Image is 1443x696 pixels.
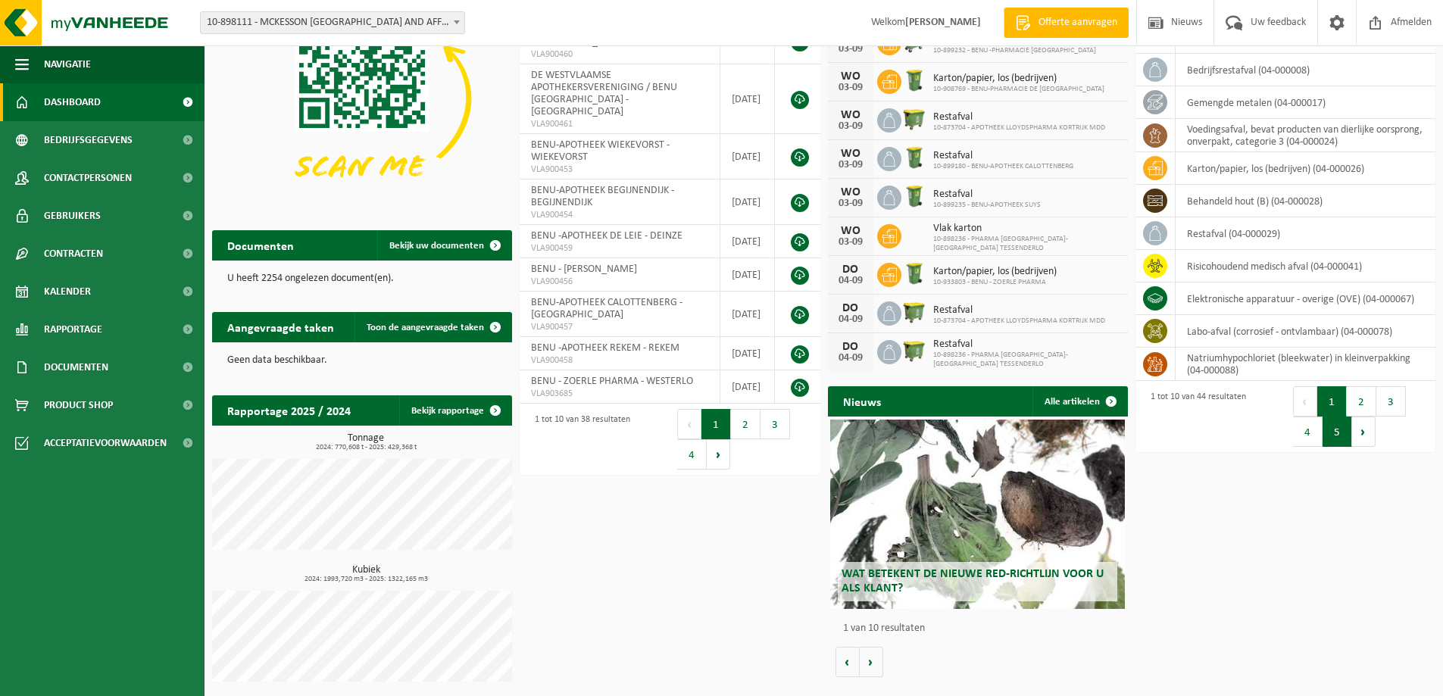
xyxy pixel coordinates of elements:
[531,139,670,163] span: BENU-APOTHEEK WIEKEVORST - WIEKEVORST
[720,292,775,337] td: [DATE]
[701,409,731,439] button: 1
[531,321,708,333] span: VLA900457
[836,148,866,160] div: WO
[1004,8,1129,38] a: Offerte aanvragen
[531,242,708,254] span: VLA900459
[933,266,1057,278] span: Karton/papier, los (bedrijven)
[677,439,707,470] button: 4
[531,354,708,367] span: VLA900458
[901,145,927,170] img: WB-0240-HPE-GN-50
[1176,282,1435,315] td: elektronische apparatuur - overige (OVE) (04-000067)
[44,235,103,273] span: Contracten
[531,48,708,61] span: VLA900460
[836,276,866,286] div: 04-09
[531,297,682,320] span: BENU-APOTHEEK CALOTTENBERG - [GEOGRAPHIC_DATA]
[212,312,349,342] h2: Aangevraagde taken
[1176,119,1435,152] td: voedingsafval, bevat producten van dierlijke oorsprong, onverpakt, categorie 3 (04-000024)
[367,323,484,332] span: Toon de aangevraagde taken
[1176,315,1435,348] td: labo-afval (corrosief - ontvlambaar) (04-000078)
[830,420,1124,609] a: Wat betekent de nieuwe RED-richtlijn voor u als klant?
[220,444,512,451] span: 2024: 770,608 t - 2025: 429,368 t
[901,67,927,93] img: WB-0240-HPE-GN-50
[227,355,497,366] p: Geen data beschikbaar.
[1376,386,1406,417] button: 3
[677,409,701,439] button: Previous
[720,370,775,404] td: [DATE]
[836,186,866,198] div: WO
[901,183,927,209] img: WB-0240-HPE-GN-50
[761,409,790,439] button: 3
[44,83,101,121] span: Dashboard
[720,64,775,134] td: [DATE]
[1176,348,1435,381] td: natriumhypochloriet (bleekwater) in kleinverpakking (04-000088)
[933,150,1073,162] span: Restafval
[836,302,866,314] div: DO
[1176,250,1435,282] td: risicohoudend medisch afval (04-000041)
[720,225,775,258] td: [DATE]
[44,159,132,197] span: Contactpersonen
[842,568,1104,595] span: Wat betekent de nieuwe RED-richtlijn voor u als klant?
[531,70,677,117] span: DE WESTVLAAMSE APOTHEKERSVERENIGING / BENU [GEOGRAPHIC_DATA] - [GEOGRAPHIC_DATA]
[1293,417,1323,447] button: 4
[933,278,1057,287] span: 10-933803 - BENU - ZOERLE PHARMA
[933,162,1073,171] span: 10-899180 - BENU-APOTHEEK CALOTTENBERG
[720,134,775,179] td: [DATE]
[707,439,730,470] button: Next
[1032,386,1126,417] a: Alle artikelen
[836,198,866,209] div: 03-09
[720,179,775,225] td: [DATE]
[531,264,637,275] span: BENU - [PERSON_NAME]
[720,258,775,292] td: [DATE]
[1176,152,1435,185] td: karton/papier, los (bedrijven) (04-000026)
[44,311,102,348] span: Rapportage
[836,109,866,121] div: WO
[531,209,708,221] span: VLA900454
[44,121,133,159] span: Bedrijfsgegevens
[905,17,981,28] strong: [PERSON_NAME]
[836,121,866,132] div: 03-09
[933,317,1105,326] span: 10-873704 - APOTHEEK LLOYDSPHARMA KORTRIJK MDD
[531,164,708,176] span: VLA900453
[836,70,866,83] div: WO
[1293,386,1317,417] button: Previous
[933,235,1120,253] span: 10-898236 - PHARMA [GEOGRAPHIC_DATA]-[GEOGRAPHIC_DATA] TESSENDERLO
[933,223,1120,235] span: Vlak karton
[933,304,1105,317] span: Restafval
[901,261,927,286] img: WB-0240-HPE-GN-50
[836,160,866,170] div: 03-09
[731,409,761,439] button: 2
[44,348,108,386] span: Documenten
[377,230,511,261] a: Bekijk uw documenten
[836,225,866,237] div: WO
[531,118,708,130] span: VLA900461
[901,106,927,132] img: WB-1100-HPE-GN-51
[531,342,679,354] span: BENU -APOTHEEK REKEM - REKEM
[836,314,866,325] div: 04-09
[212,230,309,260] h2: Documenten
[720,337,775,370] td: [DATE]
[1176,54,1435,86] td: bedrijfsrestafval (04-000008)
[843,623,1120,634] p: 1 van 10 resultaten
[531,230,682,242] span: BENU -APOTHEEK DE LEIE - DEINZE
[1176,86,1435,119] td: gemengde metalen (04-000017)
[220,576,512,583] span: 2024: 1993,720 m3 - 2025: 1322,165 m3
[836,44,866,55] div: 03-09
[220,433,512,451] h3: Tonnage
[399,395,511,426] a: Bekijk rapportage
[836,647,860,677] button: Vorige
[212,395,366,425] h2: Rapportage 2025 / 2024
[901,338,927,364] img: WB-1100-HPE-GN-50
[933,339,1120,351] span: Restafval
[836,83,866,93] div: 03-09
[1176,185,1435,217] td: behandeld hout (B) (04-000028)
[836,341,866,353] div: DO
[44,45,91,83] span: Navigatie
[220,565,512,583] h3: Kubiek
[389,241,484,251] span: Bekijk uw documenten
[531,388,708,400] span: VLA903685
[836,237,866,248] div: 03-09
[836,264,866,276] div: DO
[227,273,497,284] p: U heeft 2254 ongelezen document(en).
[1323,417,1352,447] button: 5
[44,386,113,424] span: Product Shop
